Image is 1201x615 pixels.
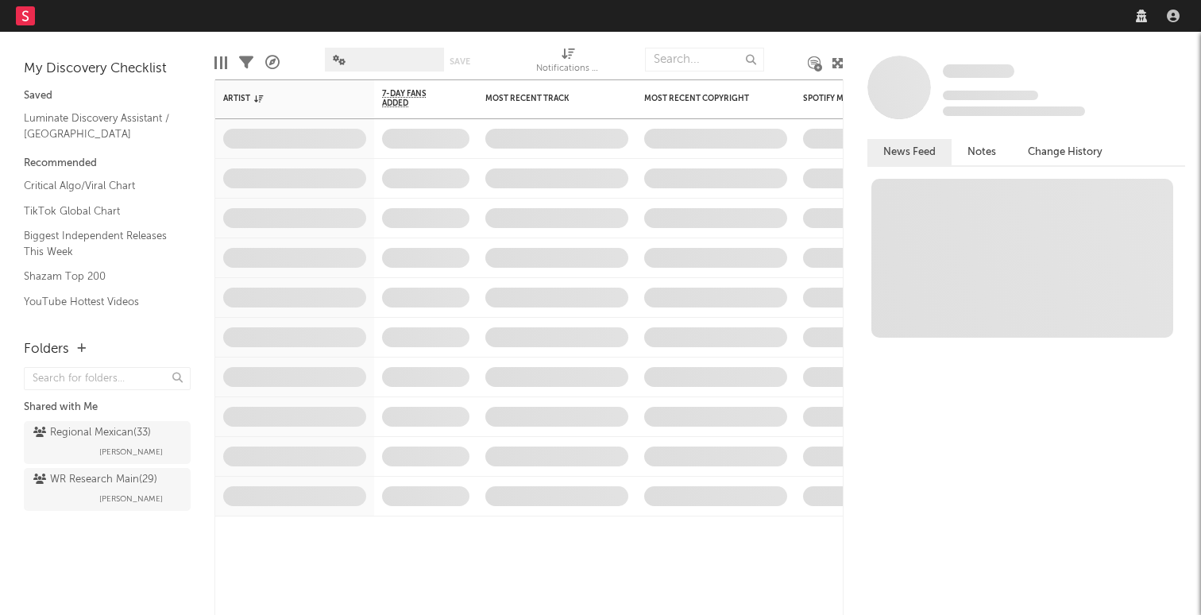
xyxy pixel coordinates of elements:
[239,40,253,86] div: Filters
[24,421,191,464] a: Regional Mexican(33)[PERSON_NAME]
[644,94,763,103] div: Most Recent Copyright
[214,40,227,86] div: Edit Columns
[99,489,163,509] span: [PERSON_NAME]
[33,470,157,489] div: WR Research Main ( 29 )
[645,48,764,72] input: Search...
[24,340,69,359] div: Folders
[24,227,175,260] a: Biggest Independent Releases This Week
[536,40,600,86] div: Notifications (Artist)
[24,268,175,285] a: Shazam Top 200
[382,89,446,108] span: 7-Day Fans Added
[943,64,1014,79] a: Some Artist
[536,60,600,79] div: Notifications (Artist)
[24,60,191,79] div: My Discovery Checklist
[24,367,191,390] input: Search for folders...
[943,64,1014,78] span: Some Artist
[24,398,191,417] div: Shared with Me
[24,154,191,173] div: Recommended
[1012,139,1118,165] button: Change History
[265,40,280,86] div: A&R Pipeline
[24,468,191,511] a: WR Research Main(29)[PERSON_NAME]
[24,203,175,220] a: TikTok Global Chart
[803,94,922,103] div: Spotify Monthly Listeners
[450,57,470,66] button: Save
[33,424,151,443] div: Regional Mexican ( 33 )
[223,94,342,103] div: Artist
[24,87,191,106] div: Saved
[943,91,1038,100] span: Tracking Since: [DATE]
[867,139,952,165] button: News Feed
[24,177,175,195] a: Critical Algo/Viral Chart
[485,94,604,103] div: Most Recent Track
[943,106,1085,116] span: 0 fans last week
[952,139,1012,165] button: Notes
[24,110,175,142] a: Luminate Discovery Assistant / [GEOGRAPHIC_DATA]
[24,293,175,311] a: YouTube Hottest Videos
[99,443,163,462] span: [PERSON_NAME]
